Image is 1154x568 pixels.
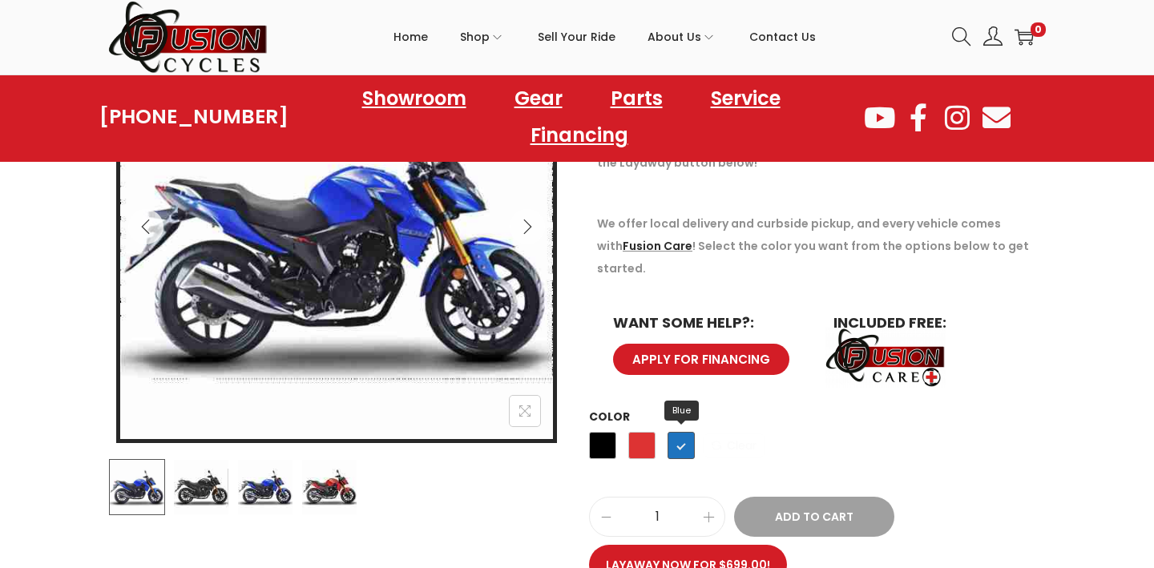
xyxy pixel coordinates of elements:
input: Product quantity [590,506,724,528]
span: Shop [460,17,490,57]
img: Product image [109,459,165,515]
nav: Primary navigation [268,1,940,73]
h6: INCLUDED FREE: [833,316,1022,330]
img: Product image [237,459,293,515]
img: Product image [173,459,229,515]
span: About Us [648,17,701,57]
h6: WANT SOME HELP?: [613,316,801,330]
a: Home [393,1,428,73]
a: Clear [703,433,765,457]
a: APPLY FOR FINANCING [612,344,791,376]
button: Add to Cart [734,497,894,537]
button: Next [510,209,545,244]
a: 0 [1015,27,1034,46]
a: Showroom [346,80,482,117]
nav: Menu [288,80,862,154]
a: Financing [514,117,644,154]
p: We offer local delivery and curbside pickup, and every vehicle comes with ! Select the color you ... [597,212,1038,280]
span: Sell Your Ride [538,17,615,57]
a: [PHONE_NUMBER] [99,106,288,128]
a: Sell Your Ride [538,1,615,73]
a: About Us [648,1,717,73]
span: Blue [664,401,699,421]
a: Contact Us [749,1,816,73]
a: Service [695,80,797,117]
a: Parts [595,80,679,117]
span: Contact Us [749,17,816,57]
a: Fusion Care [623,238,692,254]
span: APPLY FOR FINANCING [631,353,771,365]
a: Shop [460,1,506,73]
label: Color [589,409,630,425]
img: Product image [301,459,357,515]
img: LIFAN KP 200 [120,14,553,447]
button: Previous [128,209,163,244]
span: Home [393,17,428,57]
a: Gear [498,80,579,117]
